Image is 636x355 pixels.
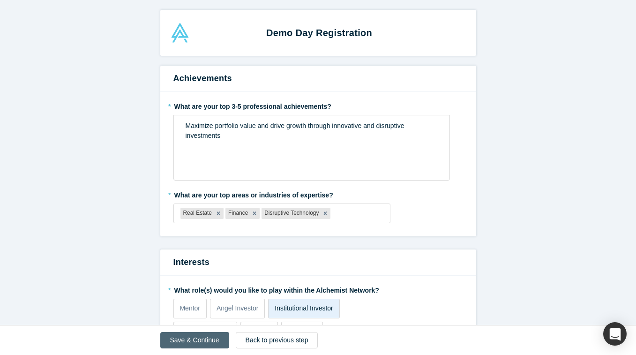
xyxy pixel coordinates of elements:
[180,303,200,313] p: Mentor
[236,332,318,348] button: Back to previous step
[180,208,213,219] div: Real Estate
[266,28,372,38] strong: Demo Day Registration
[180,118,444,144] div: rdw-editor
[173,256,463,269] h3: Interests
[225,208,249,219] div: Finance
[170,23,190,43] img: Alchemist Accelerator Logo
[213,208,224,219] div: Remove Real Estate
[173,98,463,112] label: What are your top 3-5 professional achievements?
[275,303,333,313] p: Institutional Investor
[249,208,260,219] div: Remove Finance
[262,208,320,219] div: Disruptive Technology
[186,122,406,139] span: Maximize portfolio value and drive growth through innovative and disruptive investments
[160,332,229,348] button: Save & Continue
[320,208,330,219] div: Remove Disruptive Technology
[173,282,463,295] label: What role(s) would you like to play within the Alchemist Network?
[173,187,463,200] label: What are your top areas or industries of expertise?
[217,303,259,313] p: Angel Investor
[173,115,450,181] div: rdw-wrapper
[173,72,463,85] h3: Achievements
